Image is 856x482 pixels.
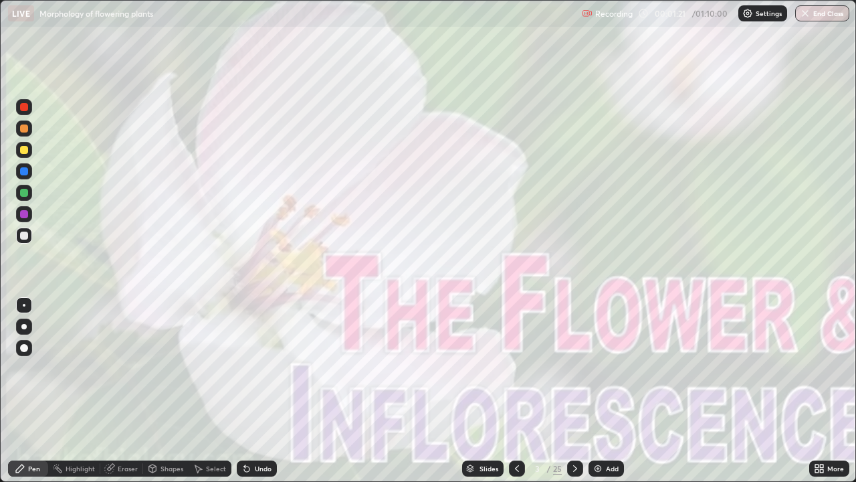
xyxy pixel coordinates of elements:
[66,465,95,472] div: Highlight
[593,463,603,474] img: add-slide-button
[800,8,811,19] img: end-class-cross
[795,5,849,21] button: End Class
[595,9,633,19] p: Recording
[12,8,30,19] p: LIVE
[553,463,562,475] div: 25
[546,465,550,473] div: /
[827,465,844,472] div: More
[582,8,593,19] img: recording.375f2c34.svg
[160,465,183,472] div: Shapes
[255,465,272,472] div: Undo
[118,465,138,472] div: Eraser
[39,8,153,19] p: Morphology of flowering plants
[28,465,40,472] div: Pen
[742,8,753,19] img: class-settings-icons
[479,465,498,472] div: Slides
[606,465,619,472] div: Add
[530,465,544,473] div: 3
[206,465,226,472] div: Select
[756,10,782,17] p: Settings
